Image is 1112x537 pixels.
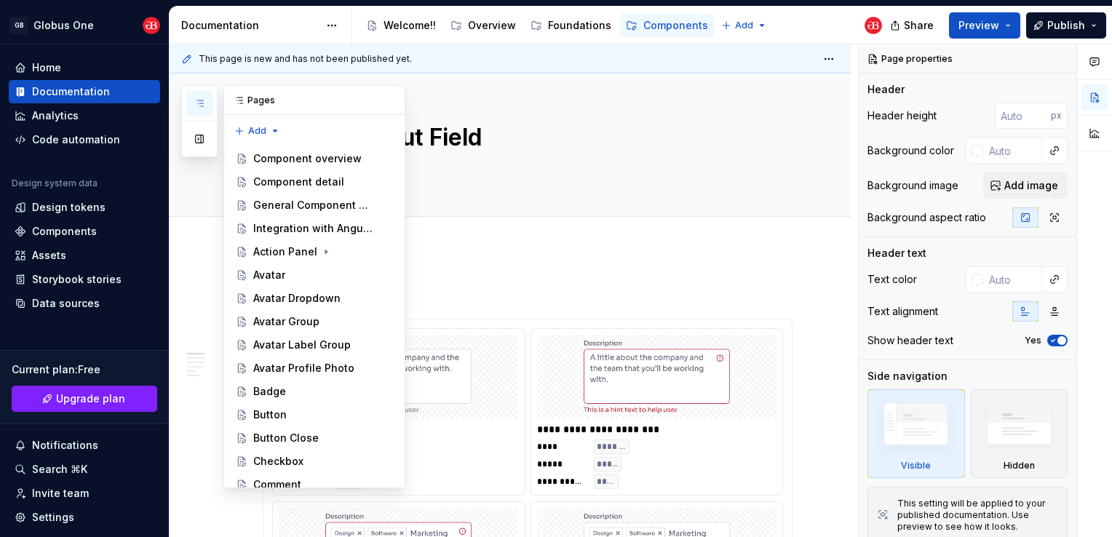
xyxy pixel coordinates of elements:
div: Hidden [1004,460,1035,472]
div: Overview [468,18,516,33]
div: Data sources [32,296,100,311]
div: Text alignment [867,304,938,319]
a: Component overview [230,147,399,170]
a: Welcome!! [360,14,442,37]
div: Avatar [253,268,285,282]
span: Share [904,18,934,33]
a: Button Close [230,426,399,450]
div: Visible [867,389,965,478]
div: Avatar Dropdown [253,291,341,306]
input: Auto [995,103,1051,129]
a: Checkbox [230,450,399,473]
textarea: Textarea Input Field [260,120,790,155]
button: Add image [983,172,1068,199]
span: Add image [1004,178,1058,193]
div: Design system data [12,178,98,189]
h2: Variants [263,284,793,307]
div: Settings [32,510,74,525]
div: Button Close [253,431,319,445]
a: Overview [445,14,522,37]
a: Avatar Group [230,310,399,333]
p: px [1051,110,1062,122]
a: Storybook stories [9,268,160,291]
div: Background aspect ratio [867,210,986,225]
div: Comment [253,477,301,492]
div: Code automation [32,132,120,147]
button: Preview [949,12,1020,39]
div: Analytics [32,108,79,123]
div: Search ⌘K [32,462,87,477]
a: Code automation [9,128,160,151]
img: Globus Bank UX Team [143,17,160,34]
div: Notifications [32,438,98,453]
button: GBGlobus OneGlobus Bank UX Team [3,9,166,41]
a: Upgrade plan [12,386,157,412]
a: Avatar Profile Photo [230,357,399,380]
a: Components [620,14,714,37]
span: Preview [958,18,999,33]
span: Add [735,20,753,31]
div: Home [32,60,61,75]
button: Publish [1026,12,1106,39]
div: Header height [867,108,937,123]
a: Foundations [525,14,617,37]
a: Documentation [9,80,160,103]
div: Pages [224,86,405,115]
button: Search ⌘K [9,458,160,481]
a: Avatar [230,263,399,287]
div: Checkbox [253,454,303,469]
div: Storybook stories [32,272,122,287]
div: Welcome!! [384,18,436,33]
div: Documentation [181,18,319,33]
a: Avatar Dropdown [230,287,399,310]
a: Data sources [9,292,160,315]
button: Add [230,121,285,141]
a: Analytics [9,104,160,127]
a: Avatar Label Group [230,333,399,357]
div: Badge [253,384,286,399]
div: Invite team [32,486,89,501]
button: Add [717,15,771,36]
a: Invite team [9,482,160,505]
div: Hidden [971,389,1068,478]
div: Background image [867,178,958,193]
span: Publish [1047,18,1085,33]
div: Header text [867,246,926,260]
div: Components [643,18,708,33]
div: Visible [901,460,931,472]
a: Design tokens [9,196,160,219]
div: Components [32,224,97,239]
input: Auto [983,138,1042,164]
div: Component overview [253,151,362,166]
div: GB [10,17,28,34]
span: This page is new and has not been published yet. [199,53,412,65]
div: Side navigation [867,369,948,383]
a: Settings [9,506,160,529]
img: Globus Bank UX Team [865,17,882,34]
div: Integration with Angular Project [253,221,373,236]
div: Background color [867,143,954,158]
div: Page tree [360,11,714,40]
a: Action Panel [230,240,399,263]
a: Comment [230,473,399,496]
div: Show header text [867,333,953,348]
a: Assets [9,244,160,267]
div: Action Panel [253,244,317,259]
a: General Component Guidelines [230,194,399,217]
a: Integration with Angular Project [230,217,399,240]
a: Components [9,220,160,243]
div: Text color [867,272,917,287]
a: Button [230,403,399,426]
label: Yes [1025,335,1041,346]
div: Header [867,82,905,97]
div: Current plan : Free [12,362,157,377]
a: Badge [230,380,399,403]
div: Avatar Group [253,314,319,329]
a: Component detail [230,170,399,194]
div: This setting will be applied to your published documentation. Use preview to see how it looks. [897,498,1058,533]
div: Component detail [253,175,344,189]
div: Assets [32,248,66,263]
button: Share [883,12,943,39]
div: General Component Guidelines [253,198,373,212]
div: Button [253,407,287,422]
